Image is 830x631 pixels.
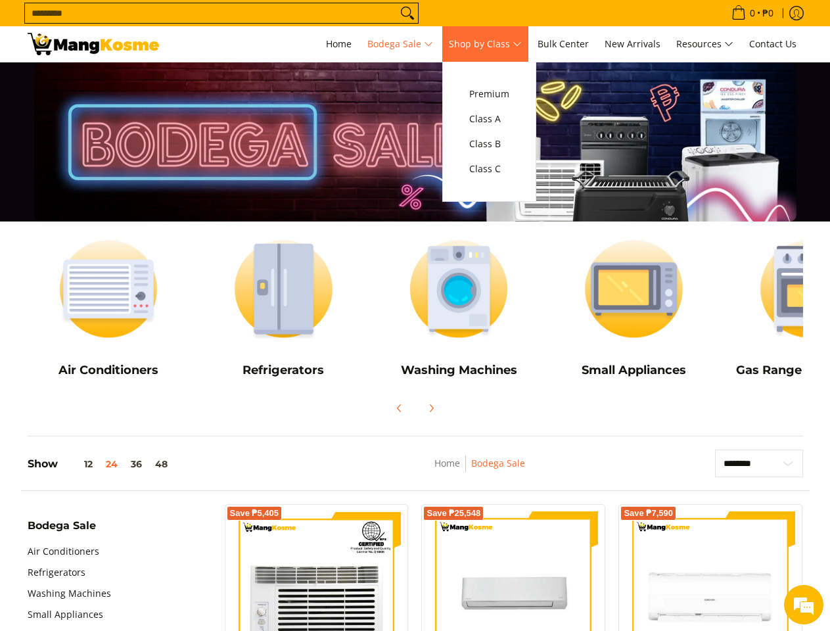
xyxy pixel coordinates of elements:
span: Shop by Class [449,36,522,53]
span: Class C [469,161,509,177]
h5: Refrigerators [202,363,365,378]
span: New Arrivals [605,37,660,50]
img: Washing Machines [378,228,540,350]
a: Small Appliances Small Appliances [553,228,715,387]
img: Bodega Sale l Mang Kosme: Cost-Efficient &amp; Quality Home Appliances [28,33,159,55]
span: Home [326,37,352,50]
button: Search [397,3,418,23]
span: • [727,6,777,20]
span: ₱0 [760,9,775,18]
span: 0 [748,9,757,18]
a: Class B [463,131,516,156]
a: Premium [463,82,516,106]
a: Bulk Center [531,26,595,62]
a: New Arrivals [598,26,667,62]
h5: Washing Machines [378,363,540,378]
button: 12 [58,459,99,469]
summary: Open [28,521,96,541]
span: Bodega Sale [367,36,433,53]
span: Bodega Sale [28,521,96,531]
a: Bodega Sale [361,26,440,62]
a: Home [434,457,460,469]
span: Save ₱25,548 [427,509,480,517]
span: Save ₱5,405 [230,509,279,517]
span: Save ₱7,590 [624,509,673,517]
a: Washing Machines Washing Machines [378,228,540,387]
h5: Show [28,457,174,471]
a: Resources [670,26,740,62]
span: Bulk Center [538,37,589,50]
a: Class A [463,106,516,131]
nav: Breadcrumbs [350,456,609,485]
a: Class C [463,156,516,181]
a: Contact Us [743,26,803,62]
a: Bodega Sale [471,457,525,469]
button: 48 [149,459,174,469]
h5: Air Conditioners [28,363,190,378]
a: Shop by Class [442,26,528,62]
nav: Main Menu [172,26,803,62]
span: Class B [469,136,509,152]
span: Class A [469,111,509,128]
a: Home [319,26,358,62]
span: Resources [676,36,733,53]
img: Air Conditioners [28,228,190,350]
a: Refrigerators Refrigerators [202,228,365,387]
img: Refrigerators [202,228,365,350]
span: Premium [469,86,509,103]
a: Small Appliances [28,604,103,625]
img: Small Appliances [553,228,715,350]
h5: Small Appliances [553,363,715,378]
button: 36 [124,459,149,469]
button: 24 [99,459,124,469]
span: Contact Us [749,37,796,50]
button: Previous [385,394,414,423]
a: Washing Machines [28,583,111,604]
button: Next [417,394,446,423]
a: Refrigerators [28,562,85,583]
a: Air Conditioners [28,541,99,562]
a: Air Conditioners Air Conditioners [28,228,190,387]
